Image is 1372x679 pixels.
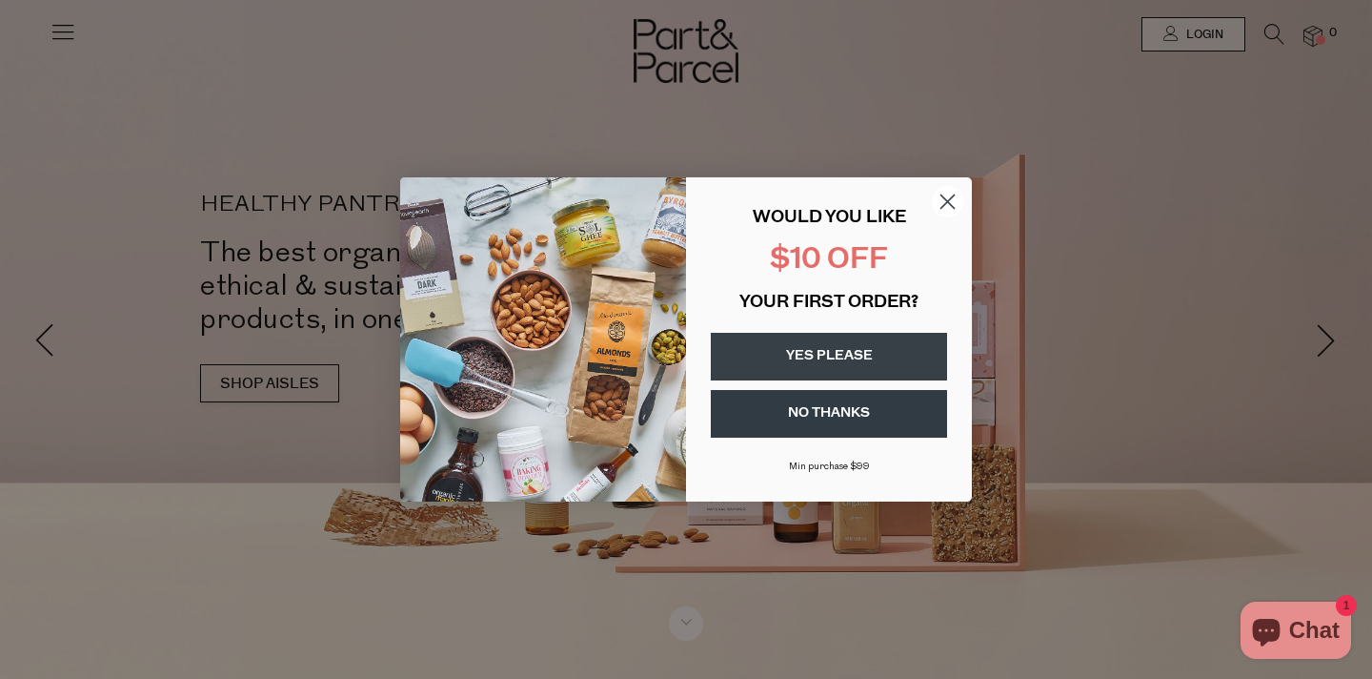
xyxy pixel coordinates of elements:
[400,177,686,502] img: 43fba0fb-7538-40bc-babb-ffb1a4d097bc.jpeg
[753,210,906,227] span: WOULD YOU LIKE
[931,185,964,218] button: Close dialog
[711,390,947,438] button: NO THANKS
[770,246,888,276] span: $10 OFF
[739,295,918,312] span: YOUR FIRST ORDER?
[711,333,947,381] button: YES PLEASE
[1235,602,1357,664] inbox-online-store-chat: Shopify online store chat
[789,462,870,472] span: Min purchase $99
